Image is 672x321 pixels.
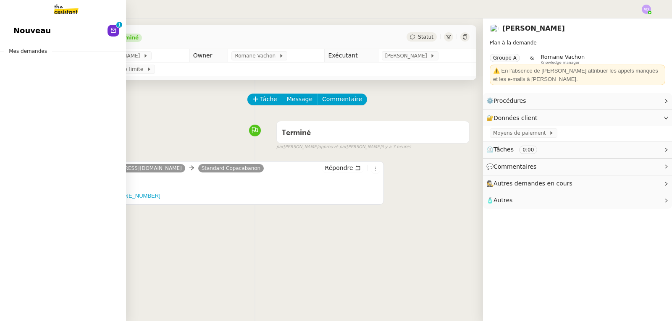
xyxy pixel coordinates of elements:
[493,146,514,153] span: Tâches
[111,193,160,199] a: [PHONE_NUMBER]
[486,180,576,187] span: 🕵️
[325,49,378,63] td: Exécutant
[118,22,121,29] p: 1
[198,164,264,172] a: Standard Copacabanon
[247,94,282,105] button: Tâche
[116,22,122,28] nz-badge-sup: 1
[541,54,585,65] app-user-label: Knowledge manager
[235,52,278,60] span: Romane Vachon
[642,5,651,14] img: svg
[486,113,541,123] span: 🔐
[276,144,283,151] span: par
[276,144,411,151] small: [PERSON_NAME] [PERSON_NAME]
[493,197,512,204] span: Autres
[44,176,380,188] h4: Appel reçu -
[4,47,52,55] span: Mes demandes
[486,96,530,106] span: ⚙️
[490,40,537,46] span: Plan à la demande
[493,115,538,121] span: Données client
[282,94,318,105] button: Message
[493,163,536,170] span: Commentaires
[493,97,526,104] span: Procédures
[486,146,544,153] span: ⏲️
[493,129,549,137] span: Moyens de paiement
[483,192,672,209] div: 🧴Autres
[486,197,512,204] span: 🧴
[483,110,672,126] div: 🔐Données client
[116,35,139,40] div: Terminé
[490,54,520,62] nz-tag: Groupe A
[530,54,534,65] span: &
[260,94,277,104] span: Tâche
[282,129,311,137] span: Terminé
[385,52,430,60] span: [PERSON_NAME]
[483,93,672,109] div: ⚙️Procédures
[189,49,228,63] td: Owner
[287,94,312,104] span: Message
[541,54,585,60] span: Romane Vachon
[493,67,662,83] div: ⚠️ En l'absence de [PERSON_NAME] attribuer les appels manqués et les e-mails à [PERSON_NAME].
[317,94,367,105] button: Commentaire
[418,34,433,40] span: Statut
[322,163,364,172] button: Répondre
[483,141,672,158] div: ⏲️Tâches 0:00
[541,60,580,65] span: Knowledge manager
[493,180,572,187] span: Autres demandes en cours
[318,144,346,151] span: approuvé par
[490,24,499,33] img: users%2FnSvcPnZyQ0RA1JfSOxSfyelNlJs1%2Favatar%2Fp1050537-640x427.jpg
[483,159,672,175] div: 💬Commentaires
[483,175,672,192] div: 🕵️Autres demandes en cours
[322,94,362,104] span: Commentaire
[325,164,353,172] span: Répondre
[44,192,380,200] h5: Appel manqué de la part de
[381,144,411,151] span: il y a 3 heures
[519,146,537,154] nz-tag: 0:00
[486,163,540,170] span: 💬
[13,24,51,37] span: Nouveau
[502,24,565,32] a: [PERSON_NAME]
